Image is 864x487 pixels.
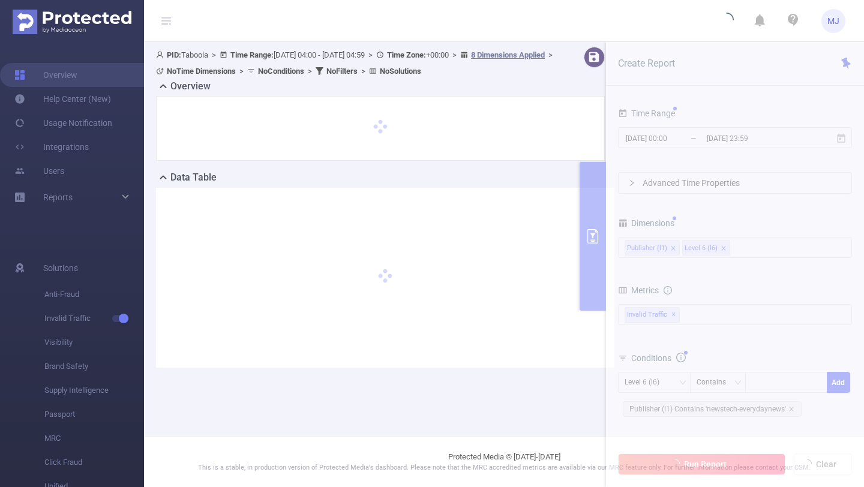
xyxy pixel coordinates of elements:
b: No Conditions [258,67,304,76]
i: icon: user [156,51,167,59]
b: PID: [167,50,181,59]
span: Passport [44,402,144,426]
a: Users [14,159,64,183]
a: Integrations [14,135,89,159]
span: > [545,50,556,59]
span: Reports [43,193,73,202]
span: Visibility [44,330,144,354]
b: No Filters [326,67,358,76]
img: Protected Media [13,10,131,34]
a: Help Center (New) [14,87,111,111]
span: > [208,50,220,59]
b: No Solutions [380,67,421,76]
h2: Overview [170,79,211,94]
span: > [304,67,316,76]
b: Time Range: [230,50,274,59]
span: Anti-Fraud [44,282,144,306]
h2: Data Table [170,170,217,185]
span: > [236,67,247,76]
span: > [358,67,369,76]
span: > [449,50,460,59]
footer: Protected Media © [DATE]-[DATE] [144,436,864,487]
a: Usage Notification [14,111,112,135]
span: Taboola [DATE] 04:00 - [DATE] 04:59 +00:00 [156,50,556,76]
b: Time Zone: [387,50,426,59]
span: Brand Safety [44,354,144,378]
u: 8 Dimensions Applied [471,50,545,59]
b: No Time Dimensions [167,67,236,76]
span: Solutions [43,256,78,280]
a: Reports [43,185,73,209]
span: MJ [827,9,839,33]
span: Supply Intelligence [44,378,144,402]
span: Invalid Traffic [44,306,144,330]
span: Click Fraud [44,450,144,474]
span: > [365,50,376,59]
i: icon: loading [719,13,734,29]
a: Overview [14,63,77,87]
p: This is a stable, in production version of Protected Media's dashboard. Please note that the MRC ... [174,463,834,473]
span: MRC [44,426,144,450]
